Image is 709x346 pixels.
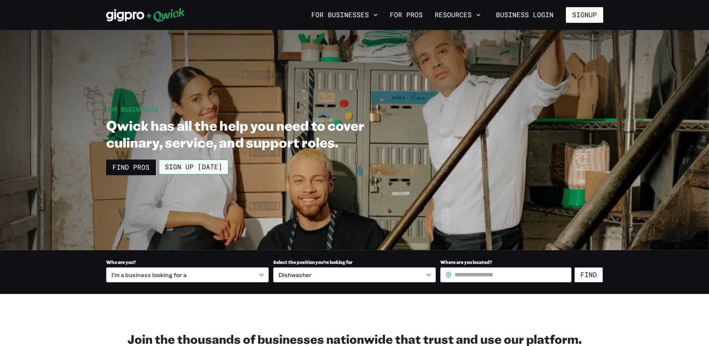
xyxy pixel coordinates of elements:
div: I’m a business looking for a [106,267,269,282]
a: Business Login [490,7,560,23]
a: Sign up [DATE] [159,160,228,174]
h1: Qwick has all the help you need to cover culinary, service, and support roles. [106,117,404,151]
button: For Businesses [308,9,381,21]
div: Dishwasher [273,267,436,282]
a: For Pros [387,9,426,21]
a: Find Pros [106,160,156,175]
button: Resources [432,9,484,21]
button: Find [574,267,603,282]
span: Where are you located? [440,259,492,265]
button: Signup [566,7,603,23]
span: Who are you? [106,259,136,265]
span: Select the position you’re looking for [273,259,352,265]
span: For Businesses [106,105,158,113]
